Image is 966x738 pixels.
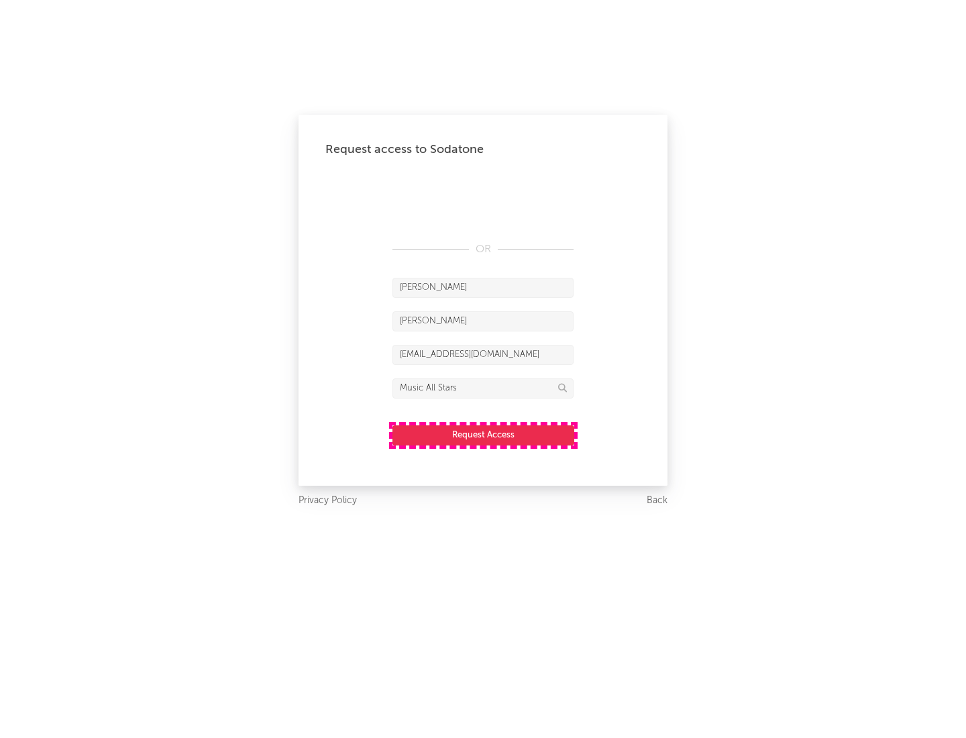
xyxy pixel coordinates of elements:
input: Last Name [392,311,574,331]
div: OR [392,242,574,258]
a: Back [647,492,667,509]
button: Request Access [392,425,574,445]
input: First Name [392,278,574,298]
a: Privacy Policy [299,492,357,509]
input: Email [392,345,574,365]
div: Request access to Sodatone [325,142,641,158]
input: Division [392,378,574,399]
